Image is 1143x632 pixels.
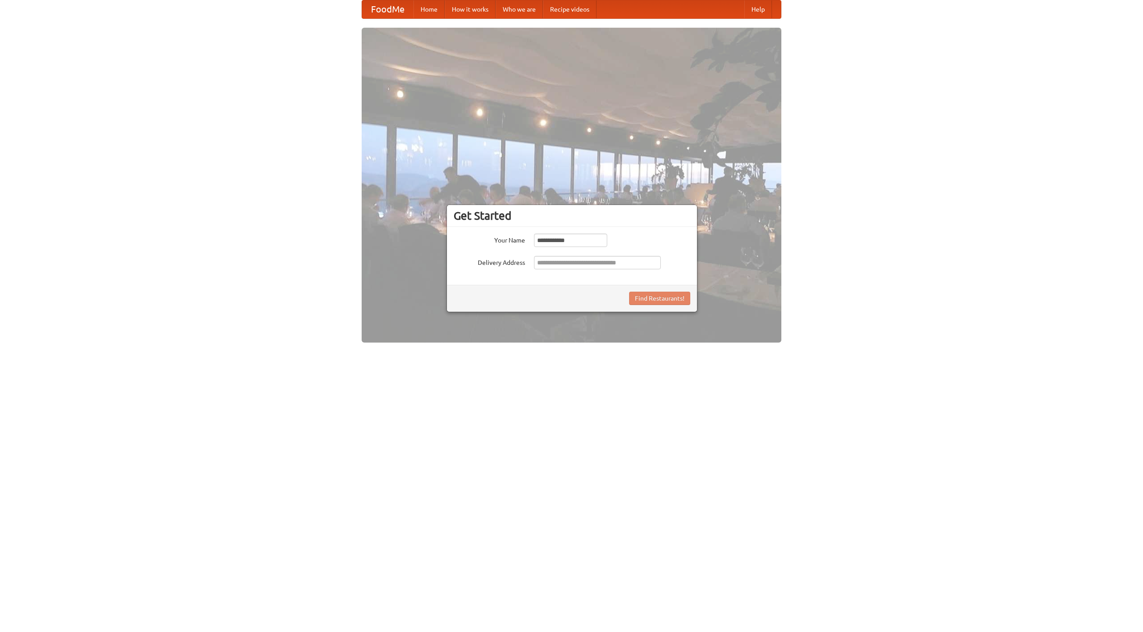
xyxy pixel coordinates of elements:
a: Home [413,0,445,18]
a: Recipe videos [543,0,597,18]
button: Find Restaurants! [629,292,690,305]
a: Help [744,0,772,18]
h3: Get Started [454,209,690,222]
label: Your Name [454,234,525,245]
a: Who we are [496,0,543,18]
a: FoodMe [362,0,413,18]
a: How it works [445,0,496,18]
label: Delivery Address [454,256,525,267]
